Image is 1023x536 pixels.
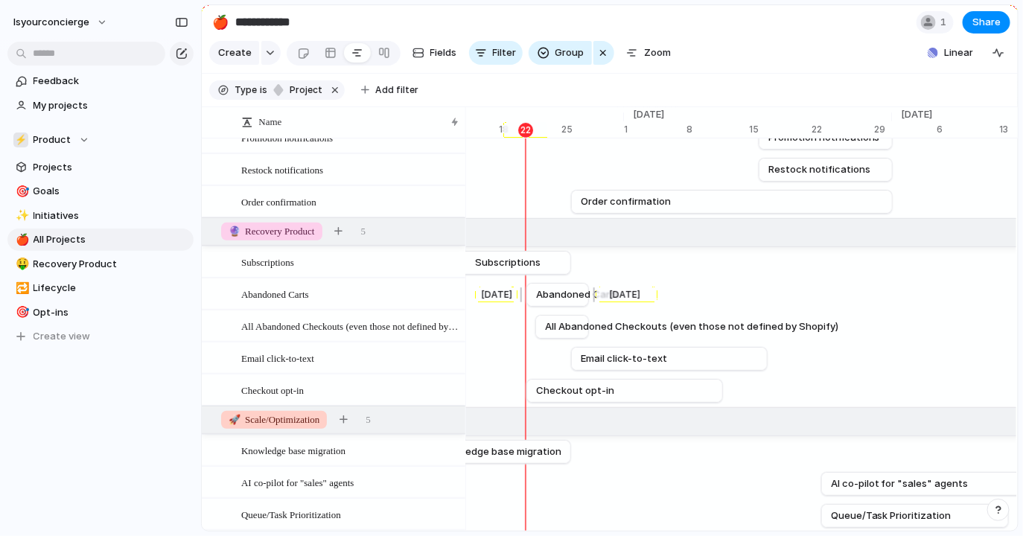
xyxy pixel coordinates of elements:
[972,15,1001,30] span: Share
[831,505,999,527] a: Queue/Task Prioritization
[241,473,354,491] span: AI co-pilot for "sales" agents
[241,285,309,302] span: Abandoned Carts
[922,42,979,64] button: Linear
[624,123,686,136] div: 1
[7,10,115,34] button: isyourconcierge
[241,505,341,523] span: Queue/Task Prioritization
[34,133,71,147] span: Product
[241,253,294,270] span: Subscriptions
[430,45,457,60] span: Fields
[518,123,533,138] div: 22
[892,107,941,122] span: [DATE]
[499,123,561,136] div: 18
[768,162,870,177] span: Restock notifications
[436,123,499,136] div: 11
[393,252,561,274] a: Subscriptions
[241,161,323,178] span: Restock notifications
[375,83,418,97] span: Add filter
[686,123,749,136] div: 8
[7,156,194,179] a: Projects
[624,107,673,122] span: [DATE]
[476,287,517,302] div: [DATE]
[944,45,973,60] span: Linear
[241,193,316,210] span: Order confirmation
[34,257,188,272] span: Recovery Product
[555,45,584,60] span: Group
[7,325,194,348] button: Create view
[831,476,969,491] span: AI co-pilot for "sales" agents
[620,41,677,65] button: Zoom
[644,45,671,60] span: Zoom
[16,304,26,321] div: 🎯
[7,229,194,251] a: 🍎All Projects
[536,287,619,302] span: Abandoned Carts
[7,253,194,275] a: 🤑Recovery Product
[229,226,240,237] span: 🔮
[34,305,188,320] span: Opt-ins
[241,317,460,334] span: All Abandoned Checkouts (even those not defined by Shopify)
[940,15,951,30] span: 1
[937,123,999,136] div: 6
[352,80,427,100] button: Add filter
[536,380,713,402] a: Checkout opt-in
[749,123,812,136] div: 15
[34,160,188,175] span: Projects
[218,45,252,60] span: Create
[545,316,579,338] a: All Abandoned Checkouts (even those not defined by Shopify)
[393,441,561,463] a: Knowledge base migration
[768,159,883,181] a: Restock notifications
[536,284,579,306] a: Abandoned Carts
[581,194,671,209] span: Order confirmation
[34,281,188,296] span: Lifecycle
[269,82,325,98] button: project
[7,301,194,324] a: 🎯Opt-ins
[16,280,26,297] div: 🔁
[34,184,188,199] span: Goals
[13,257,28,272] button: 🤑
[581,348,758,370] a: Email click-to-text
[235,83,257,97] span: Type
[529,41,592,65] button: Group
[241,441,345,459] span: Knowledge base migration
[545,319,838,334] span: All Abandoned Checkouts (even those not defined by Shopify)
[475,255,541,270] span: Subscriptions
[259,115,282,130] span: Name
[16,255,26,272] div: 🤑
[34,329,91,344] span: Create view
[34,232,188,247] span: All Projects
[7,277,194,299] div: 🔁Lifecycle
[7,205,194,227] a: ✨Initiatives
[596,287,657,302] div: [DATE]
[229,412,319,427] span: Scale/Optimization
[561,123,624,136] div: 25
[7,180,194,202] a: 🎯Goals
[260,83,267,97] span: is
[13,133,28,147] div: ⚡
[7,95,194,117] a: My projects
[229,224,315,239] span: Recovery Product
[209,41,259,65] button: Create
[16,207,26,224] div: ✨
[407,41,463,65] button: Fields
[257,82,270,98] button: is
[285,83,322,97] span: project
[13,208,28,223] button: ✨
[16,183,26,200] div: 🎯
[812,123,874,136] div: 22
[963,11,1010,33] button: Share
[831,508,952,523] span: Queue/Task Prioritization
[436,444,561,459] span: Knowledge base migration
[581,191,883,213] a: Order confirmation
[229,414,240,425] span: 🚀
[366,412,371,427] span: 5
[874,123,892,136] div: 29
[7,129,194,151] button: ⚡Product
[581,351,667,366] span: Email click-to-text
[536,383,614,398] span: Checkout opt-in
[241,381,304,398] span: Checkout opt-in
